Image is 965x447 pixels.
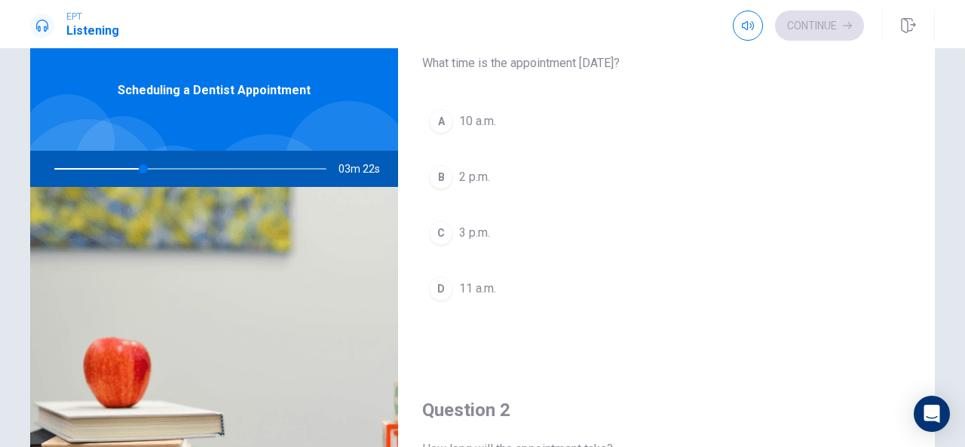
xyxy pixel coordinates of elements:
[66,11,119,22] span: EPT
[914,396,950,432] div: Open Intercom Messenger
[422,214,911,252] button: C3 p.m.
[459,224,490,242] span: 3 p.m.
[422,158,911,196] button: B2 p.m.
[66,22,119,40] h1: Listening
[429,109,453,133] div: A
[422,270,911,308] button: D11 a.m.
[459,168,490,186] span: 2 p.m.
[459,112,496,130] span: 10 a.m.
[422,103,911,140] button: A10 a.m.
[429,221,453,245] div: C
[422,398,911,422] h4: Question 2
[459,280,496,298] span: 11 a.m.
[422,54,911,72] span: What time is the appointment [DATE]?
[118,81,311,100] span: Scheduling a Dentist Appointment
[429,277,453,301] div: D
[339,151,392,187] span: 03m 22s
[429,165,453,189] div: B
